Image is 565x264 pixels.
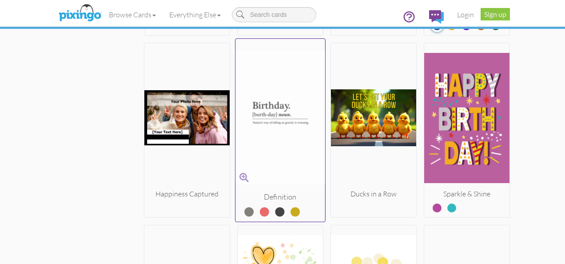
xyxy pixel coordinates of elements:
div: Ducks in a Row [331,189,416,199]
img: pixingo logo [56,2,103,24]
a: Browse Cards [102,4,163,26]
a: Sign up [481,8,510,20]
img: 20250417-234825-4e7aceb5e277-250.jpg [235,43,325,192]
div: Happiness Captured [144,189,230,199]
a: Login [450,4,481,26]
div: Definition [235,192,325,203]
a: Everything Else [163,4,227,26]
img: 20250813-192937-1d8353a89a5b-250.png [144,47,230,189]
img: 20250113-232111-c2f7a4b31ec1-250.jpg [424,47,509,189]
img: comments.svg [429,10,444,24]
img: 20250129-164251-467ac24329be-250.jpg [331,47,416,189]
input: Search cards [232,7,316,22]
div: Sparkle & Shine [424,189,509,199]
